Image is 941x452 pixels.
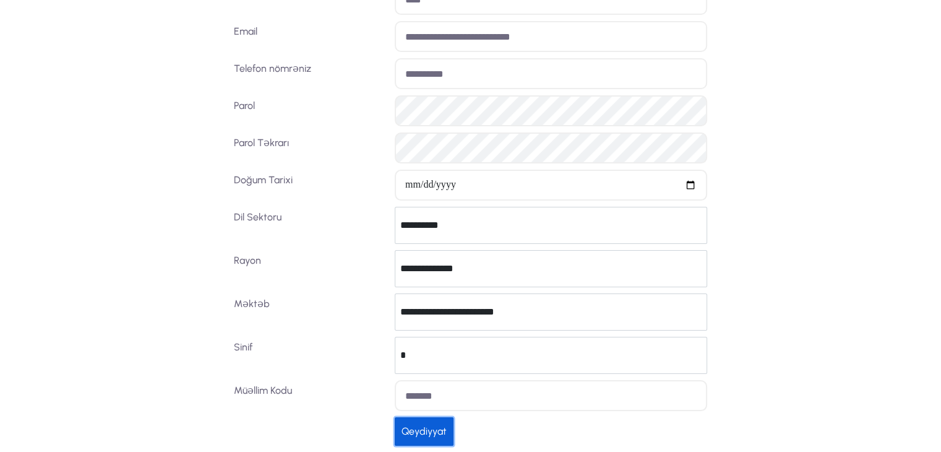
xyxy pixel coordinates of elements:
[230,337,390,374] label: Sinif
[230,250,390,287] label: Rayon
[230,293,390,331] label: Məktəb
[230,380,390,411] label: Müəllim Kodu
[230,21,390,52] label: Email
[395,417,453,446] button: Qeydiyyat
[230,207,390,244] label: Dil Sektoru
[230,133,390,163] label: Parol Təkrarı
[230,95,390,126] label: Parol
[230,170,390,201] label: Doğum Tarixi
[230,58,390,89] label: Telefon nömrəniz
